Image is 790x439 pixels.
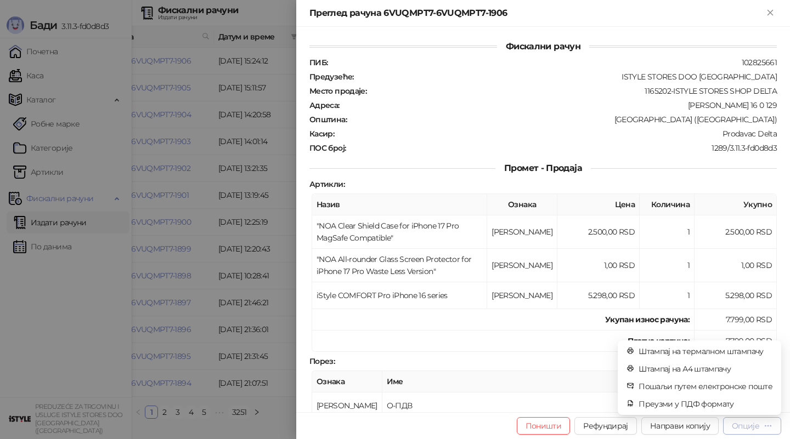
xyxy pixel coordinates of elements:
[312,215,487,249] td: "NOA Clear Shield Case for iPhone 17 Pro MagSafe Compatible"
[309,129,334,139] strong: Касир :
[329,58,778,67] div: 102825661
[764,7,777,20] button: Close
[348,115,778,124] div: [GEOGRAPHIC_DATA] ([GEOGRAPHIC_DATA])
[641,417,719,435] button: Направи копију
[695,309,777,330] td: 7.799,00 RSD
[557,215,640,249] td: 2.500,00 RSD
[695,282,777,309] td: 5.298,00 RSD
[312,371,382,392] th: Ознака
[517,417,571,435] button: Поништи
[487,249,557,282] td: [PERSON_NAME]
[487,215,557,249] td: [PERSON_NAME]
[574,417,637,435] button: Рефундирај
[312,194,487,215] th: Назив
[695,194,777,215] th: Укупно
[639,363,772,375] span: Штампај на А4 штампачу
[639,398,772,410] span: Преузми у ПДФ формату
[695,215,777,249] td: 2.500,00 RSD
[309,86,366,96] strong: Место продаје :
[732,421,759,431] div: Опције
[650,421,710,431] span: Направи копију
[382,392,651,419] td: О-ПДВ
[557,249,640,282] td: 1,00 RSD
[640,194,695,215] th: Количина
[309,115,347,124] strong: Општина :
[695,249,777,282] td: 1,00 RSD
[639,345,772,357] span: Штампај на термалном штампачу
[695,330,777,352] td: 7.799,00 RSD
[355,72,778,82] div: ISTYLE STORES DOO [GEOGRAPHIC_DATA]
[347,143,778,153] div: 1289/3.11.3-fd0d8d3
[309,356,335,366] strong: Порез :
[640,249,695,282] td: 1
[639,380,772,392] span: Пошаљи путем електронске поште
[382,371,651,392] th: Име
[723,417,781,435] button: Опције
[309,179,345,189] strong: Артикли :
[335,129,778,139] div: Prodavac Delta
[309,58,328,67] strong: ПИБ :
[312,392,382,419] td: [PERSON_NAME]
[309,72,354,82] strong: Предузеће :
[557,194,640,215] th: Цена
[309,7,764,20] div: Преглед рачуна 6VUQMPT7-6VUQMPT7-1906
[495,163,591,173] span: Промет - Продаја
[312,282,487,309] td: iStyle COMFORT Pro iPhone 16 series
[309,143,346,153] strong: ПОС број :
[640,282,695,309] td: 1
[487,282,557,309] td: [PERSON_NAME]
[497,41,589,52] span: Фискални рачун
[309,100,340,110] strong: Адреса :
[341,100,778,110] div: [PERSON_NAME] 16 0 129
[487,194,557,215] th: Ознака
[557,282,640,309] td: 5.298,00 RSD
[628,336,690,346] strong: Платна картица :
[640,215,695,249] td: 1
[368,86,778,96] div: 1165202-ISTYLE STORES SHOP DELTA
[312,249,487,282] td: "NOA All-rounder Glass Screen Protector for iPhone 17 Pro Waste Less Version"
[605,315,690,324] strong: Укупан износ рачуна :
